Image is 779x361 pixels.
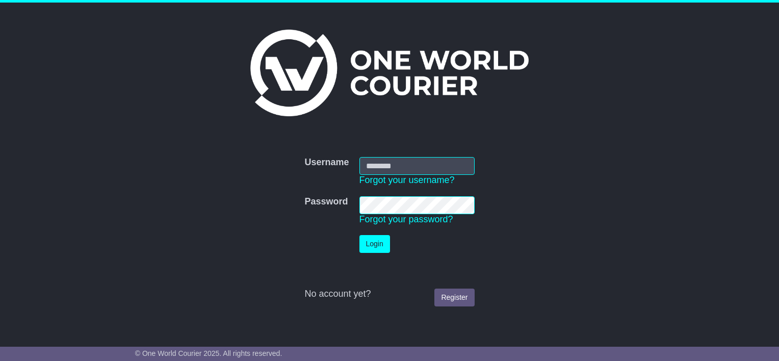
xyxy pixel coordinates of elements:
[304,157,349,168] label: Username
[434,289,474,306] a: Register
[250,30,529,116] img: One World
[304,289,474,300] div: No account yet?
[304,196,348,208] label: Password
[359,214,453,224] a: Forgot your password?
[359,175,455,185] a: Forgot your username?
[359,235,390,253] button: Login
[135,349,282,357] span: © One World Courier 2025. All rights reserved.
